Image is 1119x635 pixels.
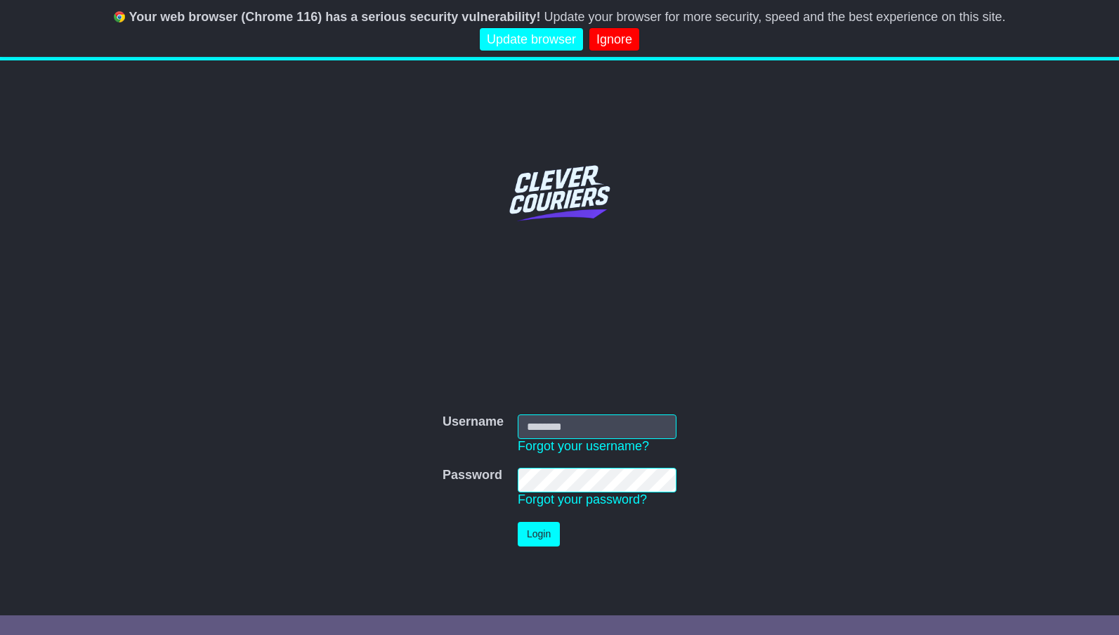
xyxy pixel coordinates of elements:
a: Forgot your password? [518,492,647,506]
a: Ignore [589,28,639,51]
span: Update your browser for more security, speed and the best experience on this site. [544,10,1005,24]
b: Your web browser (Chrome 116) has a serious security vulnerability! [129,10,541,24]
img: Clever Couriers [500,133,620,252]
a: Update browser [480,28,583,51]
button: Login [518,522,560,546]
label: Username [443,414,504,430]
a: Forgot your username? [518,439,649,453]
label: Password [443,468,502,483]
